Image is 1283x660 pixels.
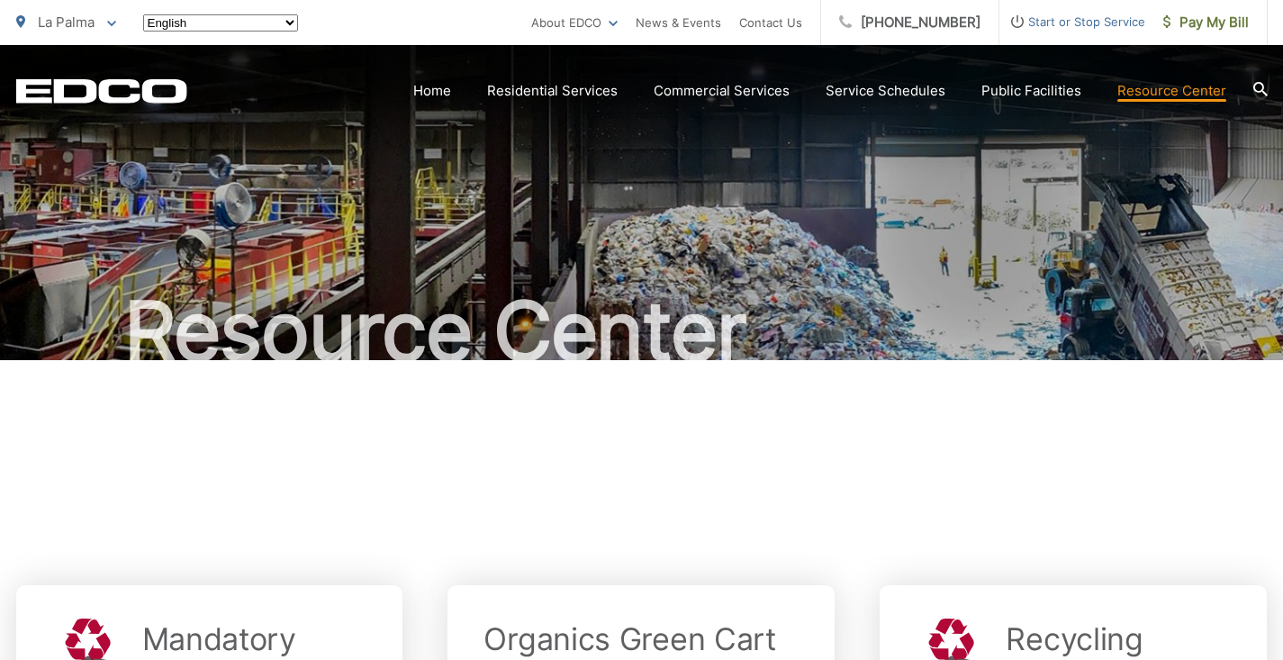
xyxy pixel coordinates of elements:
[739,12,802,33] a: Contact Us
[16,286,1268,376] h1: Resource Center
[981,80,1081,102] a: Public Facilities
[413,80,451,102] a: Home
[654,80,790,102] a: Commercial Services
[16,78,187,104] a: EDCD logo. Return to the homepage.
[636,12,721,33] a: News & Events
[1117,80,1226,102] a: Resource Center
[1163,12,1249,33] span: Pay My Bill
[531,12,618,33] a: About EDCO
[38,14,95,31] span: La Palma
[143,14,298,32] select: Select a language
[487,80,618,102] a: Residential Services
[826,80,945,102] a: Service Schedules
